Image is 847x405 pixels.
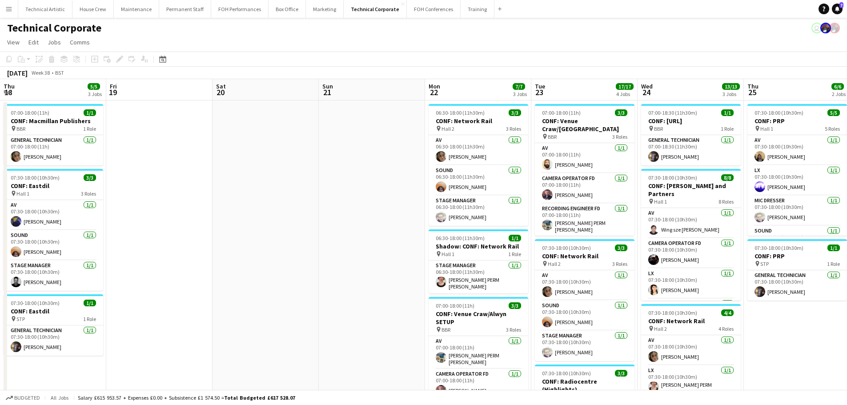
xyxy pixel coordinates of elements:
h3: CONF: PRP [747,252,847,260]
span: 3/3 [615,245,627,251]
app-card-role: AV1/106:30-18:00 (11h30m)[PERSON_NAME] [429,135,528,165]
span: Comms [70,38,90,46]
button: Technical Artistic [18,0,72,18]
app-card-role: AV1/107:30-18:00 (10h30m)[PERSON_NAME] [747,135,847,165]
span: 3 Roles [506,326,521,333]
span: Hall 1 [16,190,29,197]
app-job-card: 07:00-18:30 (11h30m)1/1CONF: [URL] BBR1 RoleGeneral Technician1/107:00-18:30 (11h30m)[PERSON_NAME] [641,104,741,165]
span: 07:00-18:00 (11h) [542,109,581,116]
h3: CONF: Network Rail [535,252,634,260]
span: 07:00-18:30 (11h30m) [648,109,697,116]
app-job-card: 07:30-18:00 (10h30m)1/1CONF: PRP STP1 RoleGeneral Technician1/107:30-18:00 (10h30m)[PERSON_NAME] [747,239,847,301]
span: 22 [427,87,440,97]
span: Sat [216,82,226,90]
a: Comms [66,36,93,48]
span: Tue [535,82,545,90]
span: 07:30-18:00 (10h30m) [542,245,591,251]
app-job-card: 07:30-18:00 (10h30m)3/3CONF: Network Rail Hall 23 RolesAV1/107:30-18:00 (10h30m)[PERSON_NAME]Soun... [535,239,634,361]
app-card-role: General Technician1/107:30-18:00 (10h30m)[PERSON_NAME] [747,270,847,301]
app-card-role: Camera Operator FD1/107:30-18:00 (10h30m)[PERSON_NAME] [641,238,741,269]
app-card-role: Stage Manager1/107:30-18:00 (10h30m)[PERSON_NAME] [535,331,634,361]
span: 8 Roles [719,198,734,205]
button: Technical Corporate [344,0,407,18]
button: Training [461,0,494,18]
span: 3 Roles [81,190,96,197]
button: Budgeted [4,393,41,403]
span: 6/6 [831,83,844,90]
span: 3/3 [509,302,521,309]
h3: CONF: Network Rail [429,117,528,125]
app-card-role: Stage Manager1/106:30-18:00 (11h30m)[PERSON_NAME] PERM [PERSON_NAME] [429,261,528,293]
app-card-role: Sound1/106:30-18:00 (11h30m)[PERSON_NAME] [429,165,528,196]
span: 18 [2,87,15,97]
span: 3 Roles [612,133,627,140]
div: [DATE] [7,68,28,77]
app-job-card: 06:30-18:00 (11h30m)3/3CONF: Network Rail Hall 23 RolesAV1/106:30-18:00 (11h30m)[PERSON_NAME]Soun... [429,104,528,226]
h3: CONF: Eastdil [4,307,103,315]
h1: Technical Corporate [7,21,101,35]
span: 1 Role [508,251,521,257]
span: 1 Role [83,125,96,132]
span: 1/1 [827,245,840,251]
span: Week 38 [29,69,52,76]
span: 1 Role [721,125,734,132]
span: 07:00-18:00 (11h) [11,109,49,116]
span: 19 [108,87,117,97]
span: 1/1 [84,109,96,116]
span: 1 Role [83,316,96,322]
app-card-role: AV1/107:30-18:00 (10h30m)[PERSON_NAME] [641,335,741,365]
app-card-role: Recording Engineer FD1/1 [641,299,741,329]
div: 3 Jobs [88,91,102,97]
span: 07:30-18:00 (10h30m) [542,370,591,377]
span: Hall 2 [654,325,667,332]
span: Hall 1 [654,198,667,205]
div: 06:30-18:00 (11h30m)1/1Shadow: CONF: Network Rail Hall 11 RoleStage Manager1/106:30-18:00 (11h30m... [429,229,528,293]
span: 8/8 [721,174,734,181]
span: 3/3 [509,109,521,116]
span: Wed [641,82,653,90]
app-user-avatar: Zubair PERM Dhalla [829,23,840,33]
div: 4 Jobs [616,91,633,97]
span: 20 [215,87,226,97]
span: 1 Role [827,261,840,267]
span: 24 [640,87,653,97]
span: Hall 2 [442,125,454,132]
span: Fri [110,82,117,90]
div: 07:30-18:00 (10h30m)1/1CONF: Eastdil STP1 RoleGeneral Technician1/107:30-18:00 (10h30m)[PERSON_NAME] [4,294,103,356]
span: STP [760,261,769,267]
button: FOH Conferences [407,0,461,18]
app-job-card: 07:30-18:00 (10h30m)5/5CONF: PRP Hall 15 RolesAV1/107:30-18:00 (10h30m)[PERSON_NAME]LX1/107:30-18... [747,104,847,236]
span: Hall 1 [760,125,773,132]
span: 13/13 [722,83,740,90]
span: Edit [28,38,39,46]
span: 23 [534,87,545,97]
span: STP [16,316,25,322]
h3: Shadow: CONF: Network Rail [429,242,528,250]
app-card-role: AV1/107:30-18:00 (10h30m)Wing sze [PERSON_NAME] [641,208,741,238]
app-card-role: LX1/107:30-18:00 (10h30m)[PERSON_NAME] [747,165,847,196]
span: 07:30-18:00 (10h30m) [755,109,803,116]
app-card-role: General Technician1/107:00-18:30 (11h30m)[PERSON_NAME] [641,135,741,165]
app-card-role: General Technician1/107:30-18:00 (10h30m)[PERSON_NAME] [4,325,103,356]
span: All jobs [49,394,70,401]
app-card-role: AV1/107:30-18:00 (10h30m)[PERSON_NAME] [4,200,103,230]
span: 06:30-18:00 (11h30m) [436,235,485,241]
div: 2 Jobs [832,91,846,97]
app-job-card: 07:00-18:00 (11h)1/1CONF: Macmillan Publishers BBR1 RoleGeneral Technician1/107:00-18:00 (11h)[PE... [4,104,103,165]
app-card-role: Sound1/107:30-18:00 (10h30m) [747,226,847,259]
app-job-card: 07:00-18:00 (11h)3/3CONF: Venue Craw/[GEOGRAPHIC_DATA] BBR3 RolesAV1/107:00-18:00 (11h)[PERSON_NA... [535,104,634,236]
span: BBR [548,133,557,140]
button: FOH Performances [211,0,269,18]
span: BBR [654,125,663,132]
span: 5/5 [88,83,100,90]
app-card-role: Recording Engineer FD1/107:00-18:00 (11h)[PERSON_NAME] PERM [PERSON_NAME] [535,204,634,237]
app-job-card: 07:30-18:00 (10h30m)3/3CONF: Eastdil Hall 13 RolesAV1/107:30-18:00 (10h30m)[PERSON_NAME]Sound1/10... [4,169,103,291]
span: BBR [16,125,25,132]
span: 1/1 [509,235,521,241]
div: 07:30-18:00 (10h30m)8/8CONF: [PERSON_NAME] and Partners Hall 18 RolesAV1/107:30-18:00 (10h30m)Win... [641,169,741,301]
